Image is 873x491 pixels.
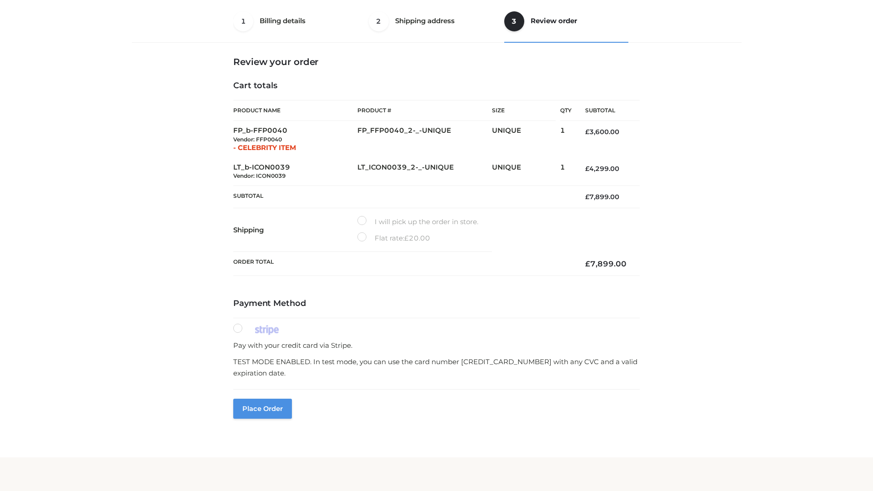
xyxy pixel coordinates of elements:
th: Subtotal [572,100,640,121]
th: Subtotal [233,186,572,208]
span: £ [585,259,590,268]
bdi: 3,600.00 [585,128,619,136]
h3: Review your order [233,56,640,67]
bdi: 7,899.00 [585,259,627,268]
bdi: 7,899.00 [585,193,619,201]
span: - CELEBRITY ITEM [233,143,296,152]
th: Qty [560,100,572,121]
th: Product # [357,100,492,121]
td: 1 [560,158,572,186]
span: £ [585,128,589,136]
label: I will pick up the order in store. [357,216,478,228]
p: TEST MODE ENABLED. In test mode, you can use the card number [CREDIT_CARD_NUMBER] with any CVC an... [233,356,640,379]
label: Flat rate: [357,232,430,244]
td: 1 [560,121,572,158]
td: LT_ICON0039_2-_-UNIQUE [357,158,492,186]
th: Order Total [233,252,572,276]
td: LT_b-ICON0039 [233,158,357,186]
h4: Cart totals [233,81,640,91]
small: Vendor: ICON0039 [233,172,286,179]
small: Vendor: FFP0040 [233,136,282,143]
span: £ [585,165,589,173]
th: Size [492,100,556,121]
th: Product Name [233,100,357,121]
td: FP_FFP0040_2-_-UNIQUE [357,121,492,158]
h4: Payment Method [233,299,640,309]
th: Shipping [233,208,357,252]
td: FP_b-FFP0040 [233,121,357,158]
td: UNIQUE [492,158,560,186]
p: Pay with your credit card via Stripe. [233,340,640,351]
span: £ [404,234,409,242]
span: £ [585,193,589,201]
bdi: 20.00 [404,234,430,242]
button: Place order [233,399,292,419]
bdi: 4,299.00 [585,165,619,173]
td: UNIQUE [492,121,560,158]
